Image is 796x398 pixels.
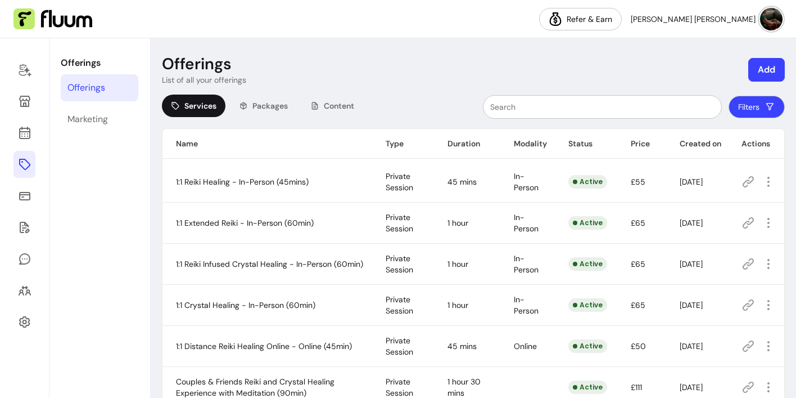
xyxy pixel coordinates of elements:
a: Storefront [13,88,35,115]
span: Private Session [386,294,413,316]
th: Status [555,129,617,159]
a: Settings [13,308,35,336]
div: Active [568,381,607,394]
a: Sales [13,182,35,209]
th: Modality [500,129,555,159]
p: Offerings [61,56,138,70]
span: Private Session [386,253,413,275]
span: In-Person [514,212,539,234]
div: Active [568,216,607,230]
div: Active [568,298,607,312]
span: £50 [631,341,646,351]
span: Services [184,100,216,111]
span: Content [324,100,354,111]
div: Active [568,257,607,271]
div: Offerings [67,81,105,95]
th: Actions [728,129,784,159]
span: [DATE] [680,300,703,310]
a: Home [13,56,35,83]
a: Calendar [13,119,35,146]
span: Online [514,341,537,351]
span: 1:1 Extended Reiki - In-Person (60min) [176,218,314,228]
span: [DATE] [680,177,703,187]
span: 1 hour 30 mins [447,377,481,398]
div: Marketing [67,113,108,126]
a: Offerings [61,74,138,101]
button: Add [748,58,785,82]
th: Price [617,129,666,159]
span: £55 [631,177,645,187]
a: Forms [13,214,35,241]
span: 1:1 Reiki Healing - In-Person (45mins) [176,177,309,187]
p: Offerings [162,54,232,74]
a: Refer & Earn [539,8,622,30]
span: In-Person [514,294,539,316]
span: Packages [252,100,288,111]
a: Clients [13,277,35,304]
button: avatar[PERSON_NAME] [PERSON_NAME] [631,8,783,30]
span: Private Session [386,171,413,193]
span: In-Person [514,171,539,193]
span: [PERSON_NAME] [PERSON_NAME] [631,14,756,25]
span: 1 hour [447,218,468,228]
img: avatar [760,8,783,30]
th: Duration [434,129,500,159]
input: Search [490,101,714,113]
img: Fluum Logo [13,8,92,30]
p: List of all your offerings [162,74,246,86]
span: Couples & Friends Reiki and Crystal Healing Experience with Meditation (90min) [176,377,334,398]
span: 1:1 Crystal Healing - In-Person (60min) [176,300,315,310]
span: Private Session [386,212,413,234]
span: In-Person [514,253,539,275]
span: [DATE] [680,259,703,269]
button: Filters [729,96,785,118]
th: Name [162,129,372,159]
span: [DATE] [680,218,703,228]
span: 1:1 Reiki Infused Crystal Healing - In-Person (60min) [176,259,363,269]
span: [DATE] [680,341,703,351]
span: [DATE] [680,382,703,392]
a: My Messages [13,245,35,272]
a: Marketing [61,106,138,133]
span: £65 [631,300,645,310]
div: Active [568,175,607,189]
span: Private Session [386,377,413,398]
span: 1 hour [447,259,468,269]
span: £65 [631,218,645,228]
span: 45 mins [447,177,477,187]
span: 1 hour [447,300,468,310]
th: Type [372,129,434,159]
span: £65 [631,259,645,269]
span: 1:1 Distance Reiki Healing Online - Online (45min) [176,341,352,351]
span: £111 [631,382,642,392]
a: Offerings [13,151,35,178]
div: Active [568,339,607,353]
span: Private Session [386,336,413,357]
span: 45 mins [447,341,477,351]
th: Created on [666,129,728,159]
